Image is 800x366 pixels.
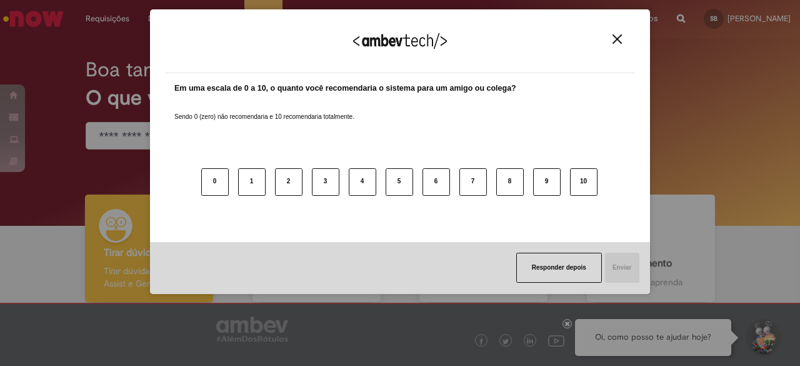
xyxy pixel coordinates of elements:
[496,168,524,196] button: 8
[349,168,376,196] button: 4
[312,168,339,196] button: 3
[516,253,602,283] button: Responder depois
[609,34,626,44] button: Close
[422,168,450,196] button: 6
[570,168,597,196] button: 10
[386,168,413,196] button: 5
[238,168,266,196] button: 1
[201,168,229,196] button: 0
[612,34,622,44] img: Close
[353,33,447,49] img: Logo Ambevtech
[275,168,302,196] button: 2
[174,83,516,94] label: Em uma escala de 0 a 10, o quanto você recomendaria o sistema para um amigo ou colega?
[533,168,561,196] button: 9
[174,98,354,121] label: Sendo 0 (zero) não recomendaria e 10 recomendaria totalmente.
[459,168,487,196] button: 7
